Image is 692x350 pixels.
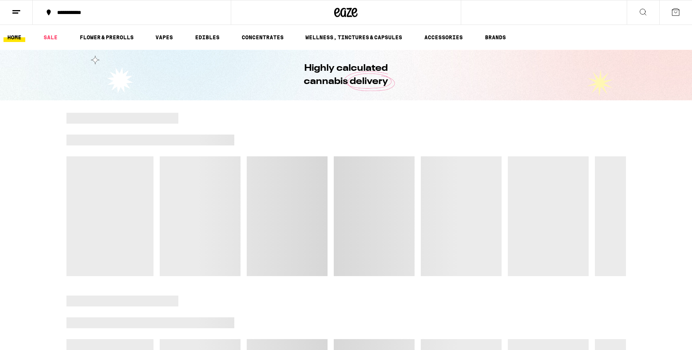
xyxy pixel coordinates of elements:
h1: Highly calculated cannabis delivery [282,62,410,88]
a: WELLNESS, TINCTURES & CAPSULES [302,33,406,42]
a: BRANDS [481,33,510,42]
a: EDIBLES [191,33,223,42]
a: FLOWER & PREROLLS [76,33,138,42]
a: CONCENTRATES [238,33,288,42]
a: ACCESSORIES [420,33,467,42]
a: SALE [40,33,61,42]
a: VAPES [152,33,177,42]
a: HOME [3,33,25,42]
